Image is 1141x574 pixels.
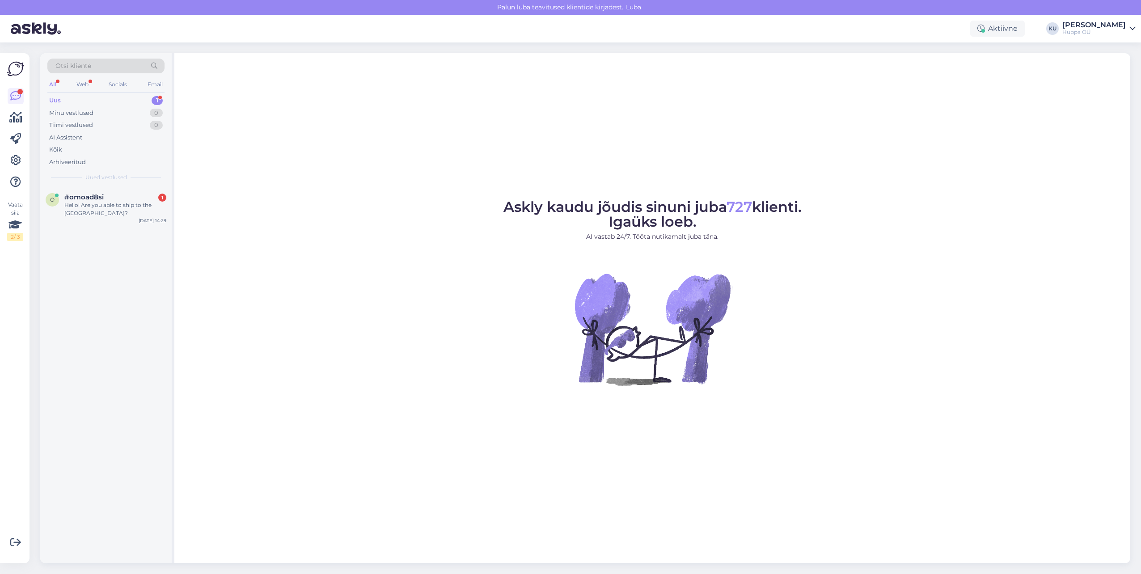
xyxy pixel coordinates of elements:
[727,198,752,215] span: 727
[49,96,61,105] div: Uus
[49,145,62,154] div: Kõik
[139,217,166,224] div: [DATE] 14:29
[146,79,165,90] div: Email
[7,201,23,241] div: Vaata siia
[7,233,23,241] div: 2 / 3
[107,79,129,90] div: Socials
[49,121,93,130] div: Tiimi vestlused
[623,3,644,11] span: Luba
[49,158,86,167] div: Arhiveeritud
[50,196,55,203] span: o
[152,96,163,105] div: 1
[64,201,166,217] div: Hello! Are you able to ship to the [GEOGRAPHIC_DATA]?
[7,60,24,77] img: Askly Logo
[75,79,90,90] div: Web
[85,173,127,181] span: Uued vestlused
[55,61,91,71] span: Otsi kliente
[158,194,166,202] div: 1
[503,232,802,241] p: AI vastab 24/7. Tööta nutikamalt juba täna.
[1046,22,1059,35] div: KU
[49,109,93,118] div: Minu vestlused
[1062,29,1126,36] div: Huppa OÜ
[1062,21,1126,29] div: [PERSON_NAME]
[150,109,163,118] div: 0
[47,79,58,90] div: All
[572,249,733,409] img: No Chat active
[64,193,104,201] span: #omoad8si
[49,133,82,142] div: AI Assistent
[1062,21,1136,36] a: [PERSON_NAME]Huppa OÜ
[150,121,163,130] div: 0
[970,21,1025,37] div: Aktiivne
[503,198,802,230] span: Askly kaudu jõudis sinuni juba klienti. Igaüks loeb.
